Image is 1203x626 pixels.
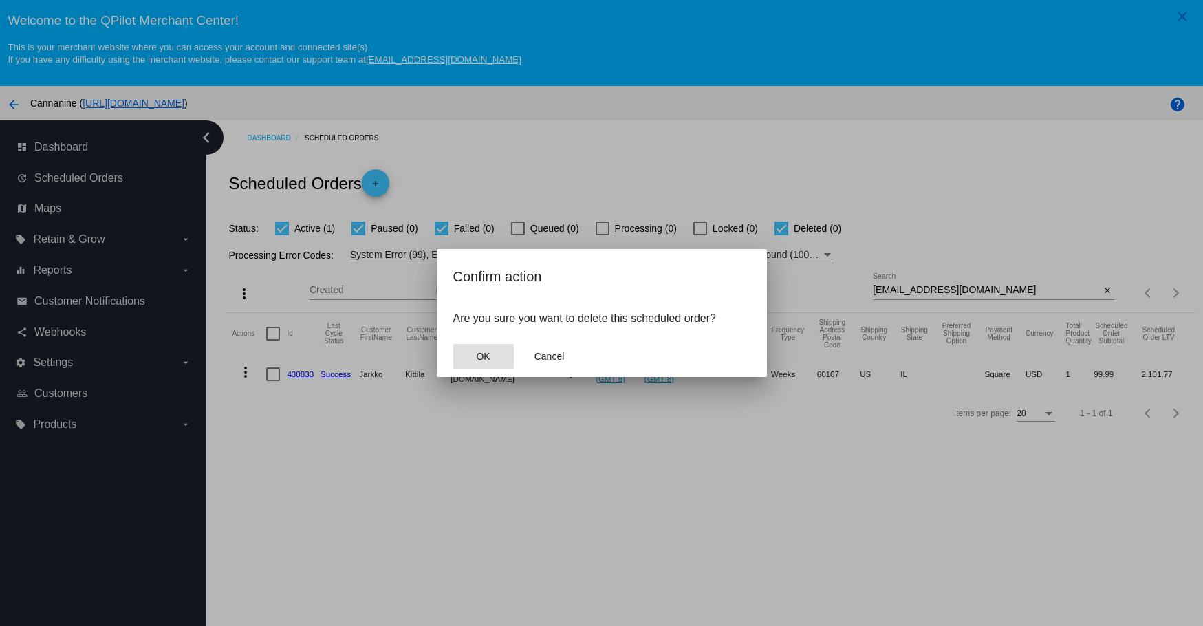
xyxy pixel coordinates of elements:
button: Close dialog [453,344,514,369]
p: Are you sure you want to delete this scheduled order? [453,312,750,325]
h2: Confirm action [453,266,750,288]
span: Cancel [534,351,565,362]
button: Close dialog [519,344,580,369]
span: OK [476,351,490,362]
